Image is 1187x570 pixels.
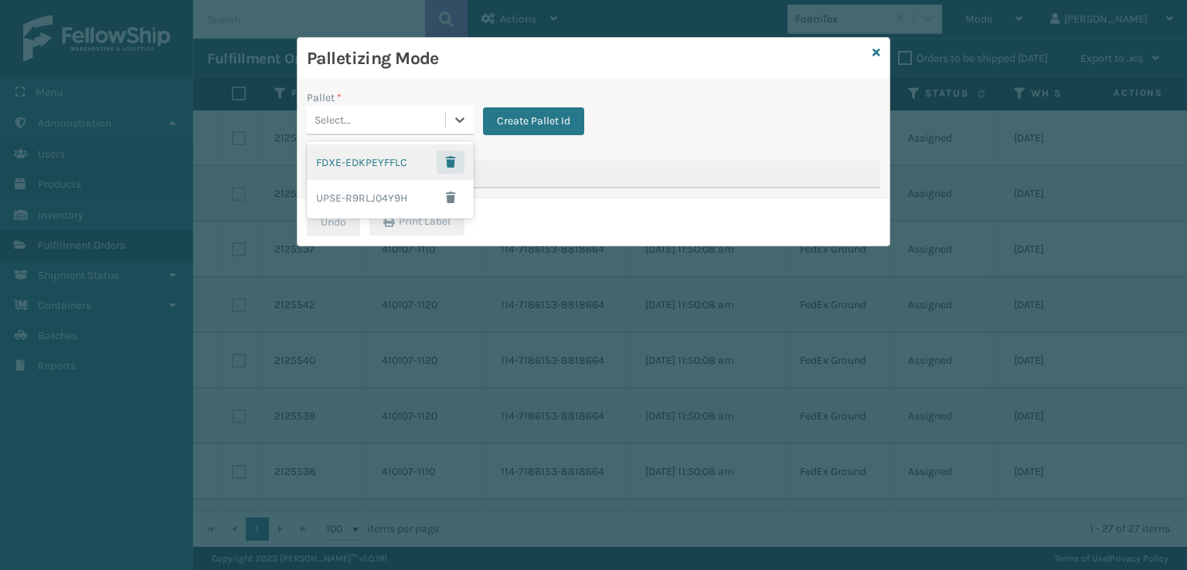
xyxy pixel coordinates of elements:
div: Select... [315,112,351,128]
h3: Palletizing Mode [307,47,866,70]
label: Pallet [307,90,342,106]
button: Print Label [369,208,464,236]
div: UPSE-R9RLJ04Y9H [307,180,474,215]
button: Undo [307,209,360,236]
div: FDXE-EDKPEYFFLC [307,144,474,180]
button: Create Pallet Id [483,107,584,135]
